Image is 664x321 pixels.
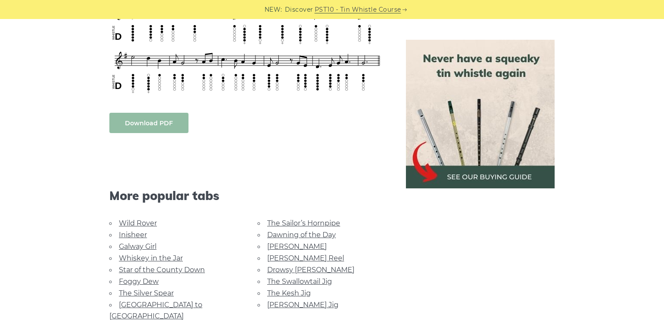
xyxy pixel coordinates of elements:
a: Download PDF [109,113,188,133]
a: [PERSON_NAME] Jig [267,301,338,309]
a: [PERSON_NAME] [267,242,327,251]
a: Star of the County Down [119,266,205,274]
a: The Kesh Jig [267,289,311,297]
a: Dawning of the Day [267,231,336,239]
a: The Sailor’s Hornpipe [267,219,340,227]
img: tin whistle buying guide [406,40,555,188]
a: [PERSON_NAME] Reel [267,254,344,262]
a: The Swallowtail Jig [267,277,332,286]
a: The Silver Spear [119,289,174,297]
a: Wild Rover [119,219,157,227]
a: Inisheer [119,231,147,239]
a: Drowsy [PERSON_NAME] [267,266,354,274]
a: PST10 - Tin Whistle Course [315,5,401,15]
span: More popular tabs [109,188,385,203]
a: Galway Girl [119,242,156,251]
a: Whiskey in the Jar [119,254,183,262]
a: [GEOGRAPHIC_DATA] to [GEOGRAPHIC_DATA] [109,301,202,320]
span: Discover [285,5,313,15]
span: NEW: [265,5,282,15]
a: Foggy Dew [119,277,159,286]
